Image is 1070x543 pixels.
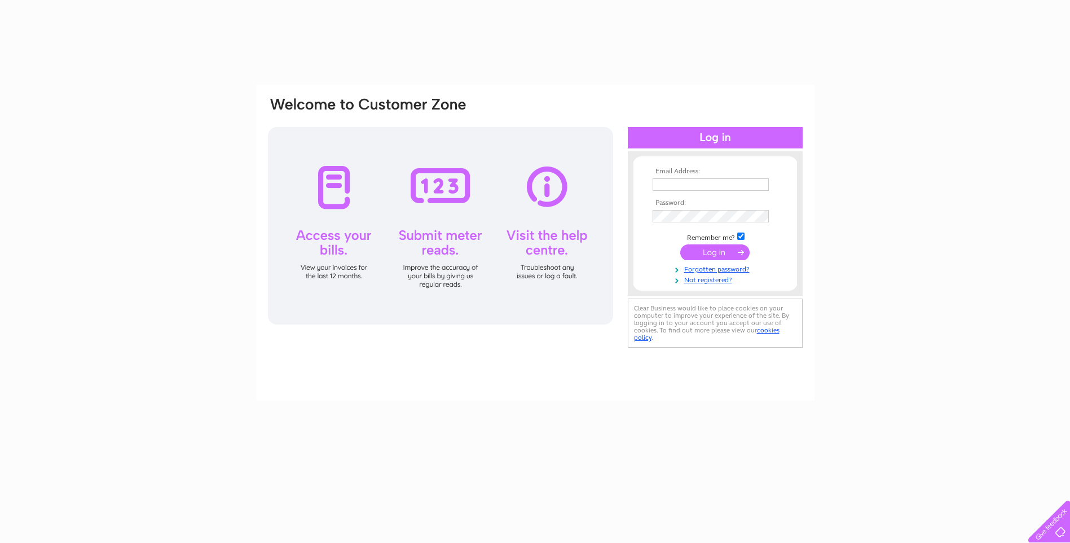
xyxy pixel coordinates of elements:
[653,274,781,284] a: Not registered?
[650,168,781,176] th: Email Address:
[650,199,781,207] th: Password:
[650,231,781,242] td: Remember me?
[634,326,780,341] a: cookies policy
[653,263,781,274] a: Forgotten password?
[680,244,750,260] input: Submit
[628,299,803,348] div: Clear Business would like to place cookies on your computer to improve your experience of the sit...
